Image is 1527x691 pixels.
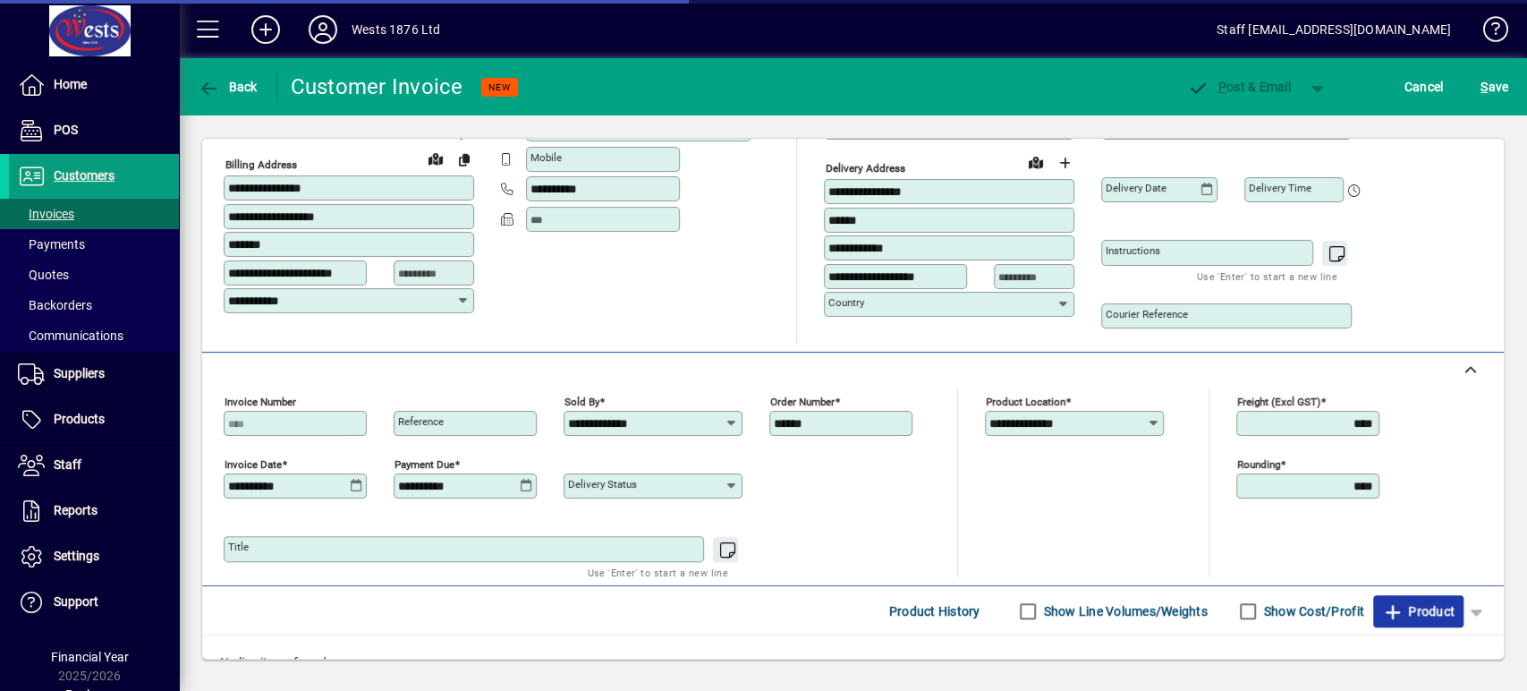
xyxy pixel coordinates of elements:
[54,457,81,472] span: Staff
[54,123,78,137] span: POS
[18,268,69,282] span: Quotes
[9,63,179,107] a: Home
[9,352,179,397] a: Suppliers
[54,412,105,426] span: Products
[1040,602,1208,620] label: Show Line Volumes/Weights
[18,298,92,312] span: Backorders
[193,71,262,103] button: Back
[1237,458,1280,471] mat-label: Rounding
[228,541,249,553] mat-label: Title
[54,168,115,183] span: Customers
[1178,71,1300,103] button: Post & Email
[398,415,444,428] mat-label: Reference
[51,650,129,664] span: Financial Year
[9,229,179,260] a: Payments
[564,396,599,408] mat-label: Sold by
[1217,15,1451,44] div: Staff [EMAIL_ADDRESS][DOMAIN_NAME]
[352,15,440,44] div: Wests 1876 Ltd
[889,597,980,626] span: Product History
[986,396,1065,408] mat-label: Product location
[9,489,179,533] a: Reports
[291,73,463,101] div: Customer Invoice
[828,296,864,309] mat-label: Country
[1373,595,1463,627] button: Product
[1050,149,1079,177] button: Choose address
[54,77,87,91] span: Home
[1480,80,1488,94] span: S
[198,80,258,94] span: Back
[882,595,988,627] button: Product History
[1187,80,1291,94] span: ost & Email
[9,534,179,579] a: Settings
[18,237,85,252] span: Payments
[530,151,562,164] mat-label: Mobile
[9,580,179,625] a: Support
[1404,73,1444,101] span: Cancel
[1106,182,1166,194] mat-label: Delivery date
[9,260,179,290] a: Quotes
[770,396,835,408] mat-label: Order number
[9,108,179,153] a: POS
[202,636,1504,690] div: No line items found
[1260,602,1364,620] label: Show Cost/Profit
[568,478,637,491] mat-label: Delivery status
[1106,308,1188,320] mat-label: Courier Reference
[18,207,74,221] span: Invoices
[237,13,294,46] button: Add
[394,458,454,471] mat-label: Payment due
[1382,597,1455,626] span: Product
[421,144,450,173] a: View on map
[450,145,479,174] button: Copy to Delivery address
[18,328,123,343] span: Communications
[1237,396,1320,408] mat-label: Freight (excl GST)
[9,199,179,229] a: Invoices
[1249,182,1311,194] mat-label: Delivery time
[54,366,105,380] span: Suppliers
[1480,73,1508,101] span: ave
[225,458,282,471] mat-label: Invoice date
[54,594,98,609] span: Support
[1022,148,1050,176] a: View on map
[1400,71,1448,103] button: Cancel
[54,549,99,563] span: Settings
[179,71,277,103] app-page-header-button: Back
[1197,266,1337,286] mat-hint: Use 'Enter' to start a new line
[488,81,511,93] span: NEW
[1476,71,1513,103] button: Save
[588,562,728,583] mat-hint: Use 'Enter' to start a new line
[9,443,179,488] a: Staff
[1469,4,1505,62] a: Knowledge Base
[54,503,98,517] span: Reports
[9,320,179,351] a: Communications
[225,396,296,408] mat-label: Invoice number
[9,290,179,320] a: Backorders
[9,397,179,442] a: Products
[294,13,352,46] button: Profile
[1106,244,1160,257] mat-label: Instructions
[1218,80,1226,94] span: P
